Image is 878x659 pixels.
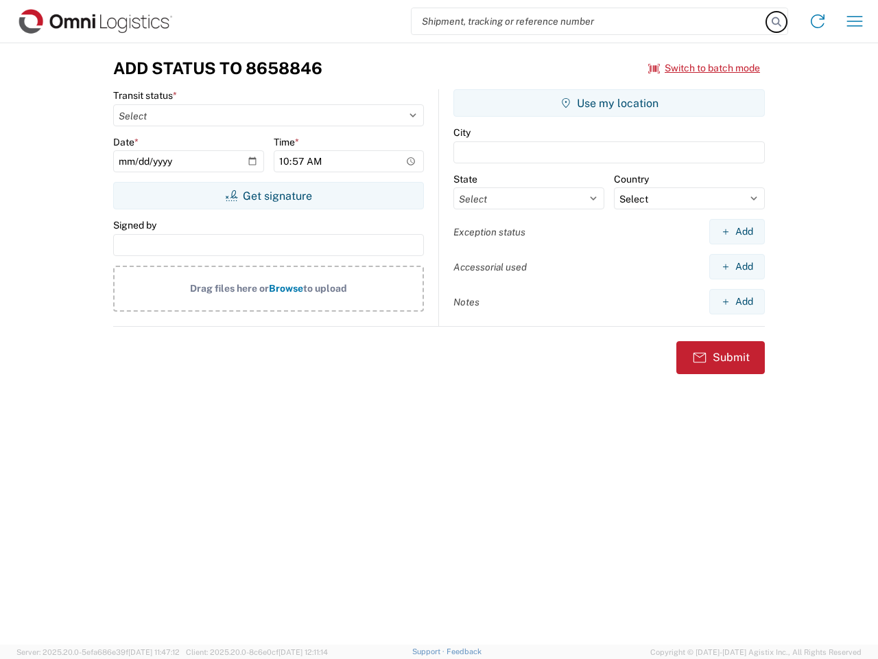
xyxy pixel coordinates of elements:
[186,648,328,656] span: Client: 2025.20.0-8c6e0cf
[412,647,447,656] a: Support
[709,219,765,244] button: Add
[269,283,303,294] span: Browse
[648,57,760,80] button: Switch to batch mode
[274,136,299,148] label: Time
[453,89,765,117] button: Use my location
[113,182,424,209] button: Get signature
[128,648,180,656] span: [DATE] 11:47:12
[453,126,471,139] label: City
[453,173,477,185] label: State
[16,648,180,656] span: Server: 2025.20.0-5efa686e39f
[412,8,767,34] input: Shipment, tracking or reference number
[113,219,156,231] label: Signed by
[303,283,347,294] span: to upload
[113,136,139,148] label: Date
[278,648,328,656] span: [DATE] 12:11:14
[190,283,269,294] span: Drag files here or
[453,296,479,308] label: Notes
[113,58,322,78] h3: Add Status to 8658846
[453,261,527,273] label: Accessorial used
[709,254,765,279] button: Add
[650,646,862,658] span: Copyright © [DATE]-[DATE] Agistix Inc., All Rights Reserved
[113,89,177,102] label: Transit status
[676,341,765,374] button: Submit
[453,226,525,238] label: Exception status
[709,289,765,314] button: Add
[447,647,482,656] a: Feedback
[614,173,649,185] label: Country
